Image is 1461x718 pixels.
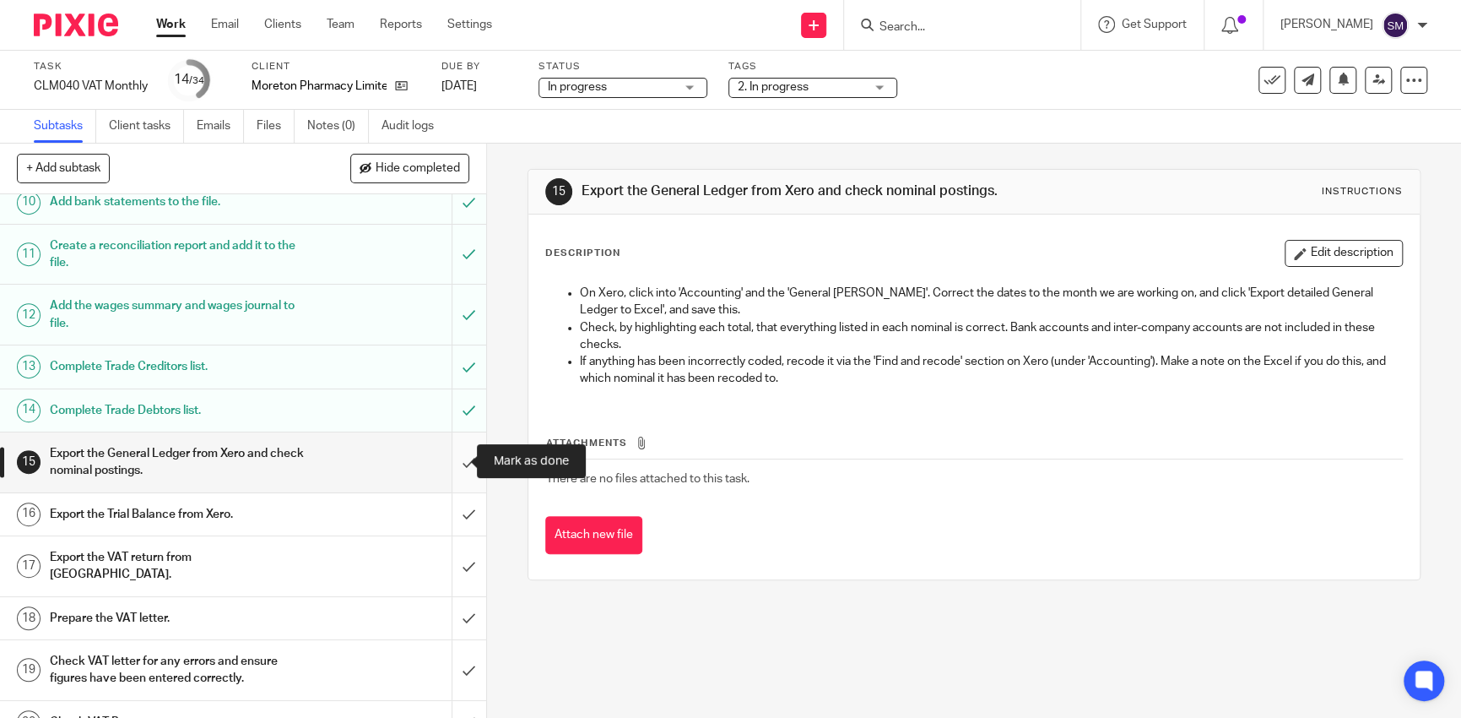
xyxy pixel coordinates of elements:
[252,78,387,95] p: Moreton Pharmacy Limited
[156,16,186,33] a: Work
[17,191,41,215] div: 10
[211,16,239,33] a: Email
[441,60,517,73] label: Due by
[380,16,422,33] a: Reports
[50,398,306,423] h1: Complete Trade Debtors list.
[174,70,204,90] div: 14
[327,16,354,33] a: Team
[17,154,110,182] button: + Add subtask
[197,110,244,143] a: Emails
[350,154,469,182] button: Hide completed
[580,319,1402,354] p: Check, by highlighting each total, that everything listed in each nominal is correct. Bank accoun...
[50,189,306,215] h1: Add bank statements to the file.
[34,60,148,73] label: Task
[34,110,96,143] a: Subtasks
[545,178,572,205] div: 15
[17,242,41,266] div: 11
[17,399,41,422] div: 14
[50,606,306,631] h1: Prepare the VAT letter.
[252,60,420,73] label: Client
[545,247,620,260] p: Description
[381,110,446,143] a: Audit logs
[307,110,369,143] a: Notes (0)
[1322,185,1403,199] div: Instructions
[1280,16,1373,33] p: [PERSON_NAME]
[189,76,204,85] small: /34
[17,606,41,630] div: 18
[580,285,1402,319] p: On Xero, click into 'Accounting' and the 'General [PERSON_NAME]'. Correct the dates to the month ...
[17,554,41,578] div: 17
[17,658,41,682] div: 19
[50,233,306,276] h1: Create a reconciliation report and add it to the file.
[582,182,1010,200] h1: Export the General Ledger from Xero and check nominal postings.
[738,81,809,93] span: 2. In progress
[546,438,627,448] span: Attachments
[545,516,642,554] button: Attach new file
[17,355,41,378] div: 13
[1122,19,1187,30] span: Get Support
[17,503,41,526] div: 16
[50,441,306,484] h1: Export the General Ledger from Xero and check nominal postings.
[548,81,607,93] span: In progress
[50,293,306,336] h1: Add the wages summary and wages journal to file.
[50,502,306,527] h1: Export the Trial Balance from Xero.
[257,110,295,143] a: Files
[17,450,41,474] div: 15
[441,80,477,92] span: [DATE]
[376,162,460,176] span: Hide completed
[580,353,1402,388] p: If anything has been incorrectly coded, recode it via the 'Find and recode' section on Xero (unde...
[728,60,897,73] label: Tags
[447,16,492,33] a: Settings
[538,60,707,73] label: Status
[1382,12,1409,39] img: svg%3E
[50,354,306,379] h1: Complete Trade Creditors list.
[109,110,184,143] a: Client tasks
[878,20,1030,35] input: Search
[264,16,301,33] a: Clients
[34,78,148,95] div: CLM040 VAT Monthly
[34,14,118,36] img: Pixie
[546,473,749,485] span: There are no files attached to this task.
[50,649,306,692] h1: Check VAT letter for any errors and ensure figures have been entered correctly.
[17,303,41,327] div: 12
[1285,240,1403,267] button: Edit description
[50,545,306,588] h1: Export the VAT return from [GEOGRAPHIC_DATA].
